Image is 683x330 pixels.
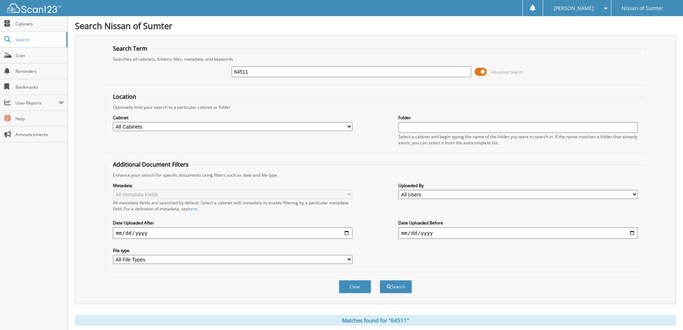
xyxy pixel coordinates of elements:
[7,3,61,13] img: scan123-logo-white.svg
[113,227,352,239] input: start
[398,134,638,146] div: Select a cabinet and begin typing the name of the folder you want to search in. If the name match...
[75,20,676,32] h1: Search Nissan of Sumter
[398,115,638,121] label: Folder
[15,84,64,90] span: Bookmarks
[491,69,523,75] span: Advanced Search
[398,182,638,189] label: Uploaded By
[15,21,64,27] span: Cabinets
[75,315,676,326] div: Matches found for "64511"
[113,220,352,226] label: Date Uploaded After
[113,115,352,121] label: Cabinet
[380,280,412,293] button: Search
[109,56,641,62] div: Searches all cabinets, folders, files, metadata, and keywords
[109,45,151,52] legend: Search Term
[15,52,64,59] span: Scan
[622,6,663,10] span: Nissan of Sumter
[15,37,63,43] span: Search
[113,200,352,212] div: All metadata fields are searched by default. Select a cabinet with metadata to enable filtering b...
[109,161,192,168] legend: Additional Document Filters
[109,93,140,101] legend: Location
[113,247,352,254] label: File type
[109,172,641,178] div: Enhance your search for specific documents using filters such as date and file type.
[554,6,594,10] span: [PERSON_NAME]
[15,131,64,138] span: Announcements
[15,68,64,74] span: Reminders
[15,100,59,106] span: User Reports
[188,206,198,212] a: here
[109,104,641,110] div: Optionally limit your search to a particular cabinet or folder
[339,280,371,293] button: Clear
[398,227,638,239] input: end
[113,182,352,189] label: Metadata
[398,220,638,226] label: Date Uploaded Before
[15,116,64,122] span: Help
